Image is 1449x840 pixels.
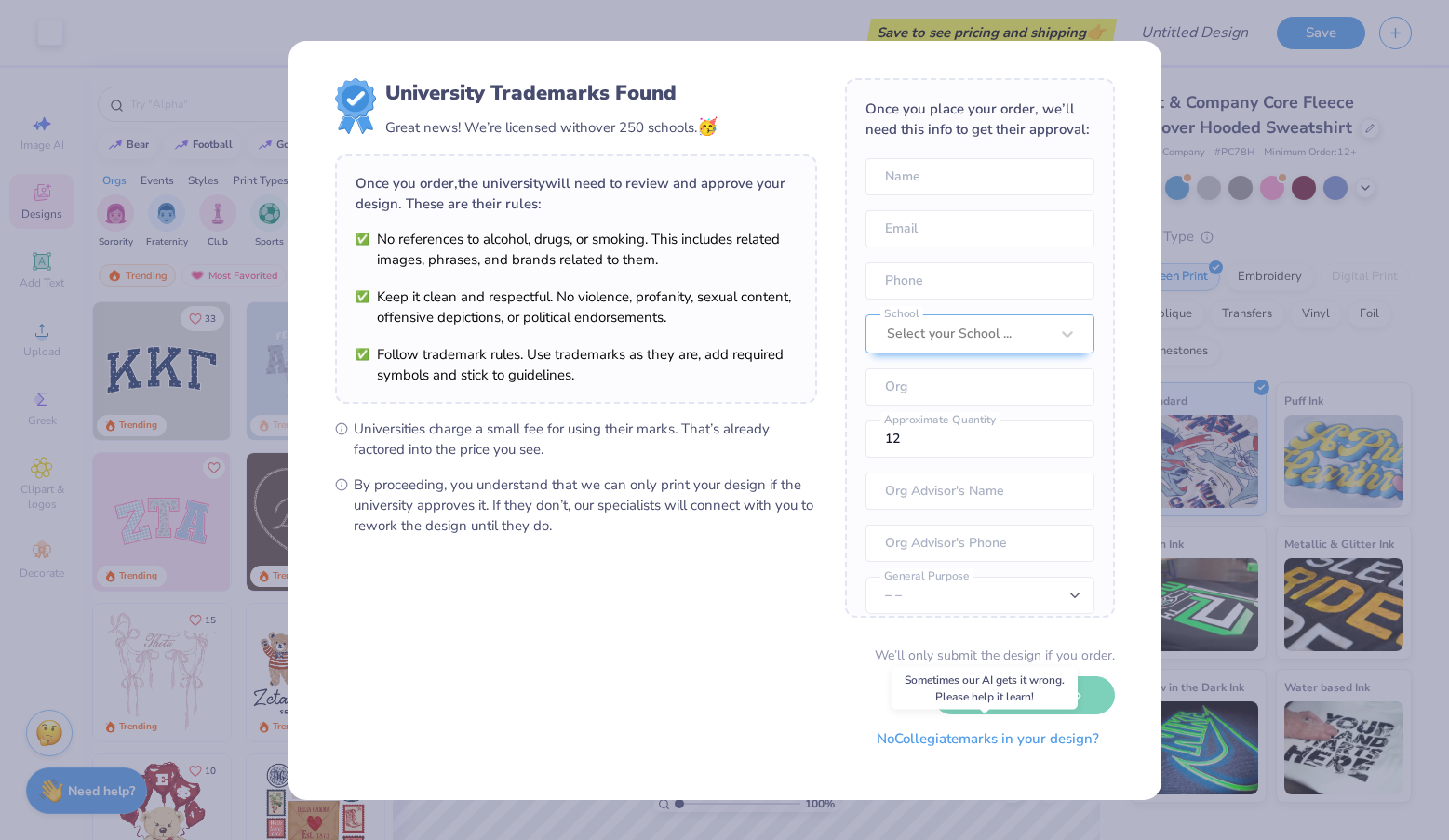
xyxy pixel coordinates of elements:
div: Great news! We’re licensed with over 250 schools. [385,114,718,140]
div: University Trademarks Found [385,78,718,108]
input: Name [865,158,1094,195]
span: By proceeding, you understand that we can only print your design if the university approves it. I... [354,474,817,536]
button: NoCollegiatemarks in your design? [861,720,1115,758]
li: Keep it clean and respectful. No violence, profanity, sexual content, offensive depictions, or po... [356,287,797,327]
input: Phone [865,262,1094,300]
input: Approximate Quantity [865,420,1094,458]
span: 🥳 [697,115,718,138]
input: Org Advisor's Name [865,473,1094,510]
input: Org Advisor's Phone [865,525,1094,562]
div: We’ll only submit the design if you order. [875,646,1115,665]
img: license-marks-badge.png [335,78,376,134]
li: Follow trademark rules. Use trademarks as they are, add required symbols and stick to guidelines. [356,344,797,385]
span: Universities charge a small fee for using their marks. That’s already factored into the price you... [354,419,817,460]
div: Sometimes our AI gets it wrong. Please help it learn! [892,667,1078,710]
input: Org [865,368,1094,406]
div: Once you order, the university will need to review and approve your design. These are their rules: [356,173,797,214]
input: Email [865,210,1094,247]
li: No references to alcohol, drugs, or smoking. This includes related images, phrases, and brands re... [356,229,797,270]
div: Once you place your order, we’ll need this info to get their approval: [865,99,1094,140]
